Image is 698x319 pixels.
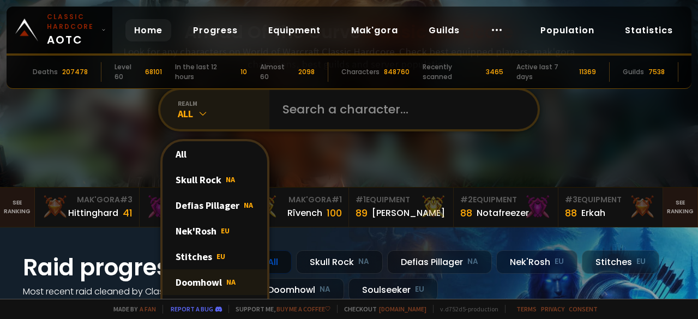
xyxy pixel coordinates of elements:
span: NA [226,277,236,287]
a: Report a bug [171,305,213,313]
div: Doomhowl [163,269,267,295]
span: NA [226,174,235,184]
a: Terms [516,305,537,313]
span: EU [216,251,225,261]
a: Guilds [420,19,468,41]
small: NA [467,256,478,267]
span: # 1 [332,194,342,205]
div: Mak'Gora [41,194,133,206]
div: Guilds [623,67,644,77]
a: #3Equipment88Erkah [558,188,663,227]
span: Support me, [228,305,330,313]
div: Erkah [581,206,605,220]
a: Mak'gora [342,19,407,41]
a: Buy me a coffee [276,305,330,313]
div: In the last 12 hours [175,62,236,82]
div: Nek'Rosh [163,218,267,244]
span: # 3 [120,194,133,205]
div: 68101 [145,67,162,77]
span: EU [221,226,230,236]
div: Doomhowl [254,278,344,302]
div: Skull Rock [163,167,267,192]
small: EU [415,284,424,295]
a: [DOMAIN_NAME] [379,305,426,313]
div: 7538 [648,67,665,77]
div: All [178,107,269,120]
div: Defias Pillager [163,192,267,218]
div: Equipment [460,194,551,206]
div: Defias Pillager [387,250,492,274]
div: Skull Rock [296,250,383,274]
a: Population [532,19,603,41]
small: NA [320,284,330,295]
div: Characters [341,67,380,77]
div: Nek'Rosh [496,250,577,274]
div: Mak'Gora [146,194,237,206]
div: Stitches [163,244,267,269]
div: Rîvench [287,206,322,220]
div: Recently scanned [423,62,482,82]
a: Consent [569,305,598,313]
h4: Most recent raid cleaned by Classic Hardcore guilds [23,285,241,312]
a: Equipment [260,19,329,41]
a: Mak'Gora#3Hittinghard41 [35,188,140,227]
div: 2098 [298,67,315,77]
a: Mak'Gora#1Rîvench100 [244,188,349,227]
div: Equipment [565,194,656,206]
a: Mak'Gora#2Rivench100 [140,188,244,227]
div: realm [178,99,269,107]
div: Equipment [356,194,447,206]
span: NA [244,200,253,210]
h1: Raid progress [23,250,241,285]
a: a fan [140,305,156,313]
div: 10 [240,67,247,77]
span: Checkout [337,305,426,313]
div: 848760 [384,67,410,77]
span: # 1 [356,194,366,205]
small: NA [358,256,369,267]
a: #2Equipment88Notafreezer [454,188,558,227]
a: Classic HardcoreAOTC [7,7,112,53]
div: 100 [327,206,342,220]
div: Soulseeker [348,278,438,302]
span: # 3 [565,194,577,205]
small: Classic Hardcore [47,12,97,32]
span: Made by [107,305,156,313]
a: Home [125,19,171,41]
div: Notafreezer [477,206,529,220]
div: [PERSON_NAME] [372,206,445,220]
div: Active last 7 days [516,62,575,82]
div: 41 [123,206,133,220]
a: #1Equipment89[PERSON_NAME] [349,188,454,227]
input: Search a character... [276,90,525,129]
a: Statistics [616,19,682,41]
div: 3465 [486,67,503,77]
div: 207478 [62,67,88,77]
span: AOTC [47,12,97,48]
div: 88 [565,206,577,220]
div: Mak'Gora [251,194,342,206]
div: Hittinghard [68,206,118,220]
div: Level 60 [115,62,141,82]
div: 11369 [579,67,596,77]
div: Stitches [582,250,659,274]
span: # 2 [460,194,473,205]
span: v. d752d5 - production [433,305,498,313]
small: EU [636,256,646,267]
a: Privacy [541,305,564,313]
small: EU [555,256,564,267]
div: 88 [460,206,472,220]
a: Progress [184,19,246,41]
div: All [254,250,292,274]
div: Almost 60 [260,62,294,82]
div: 89 [356,206,368,220]
a: Seeranking [663,188,698,227]
div: Deaths [33,67,58,77]
div: All [163,141,267,167]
